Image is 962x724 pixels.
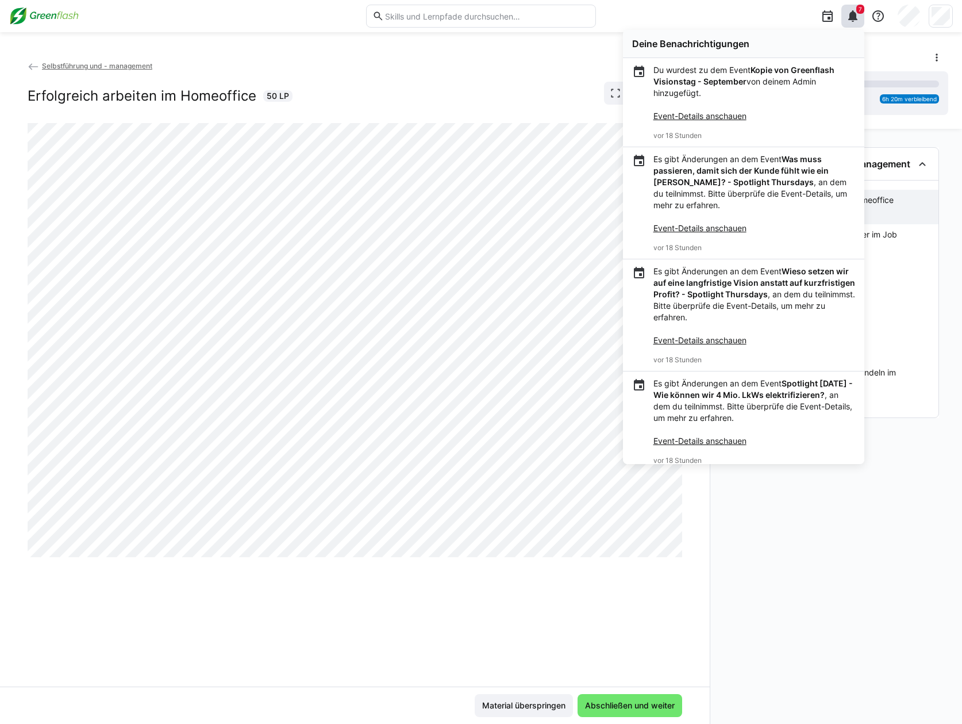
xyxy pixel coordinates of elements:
[480,700,567,711] span: Material überspringen
[653,378,855,447] p: Es gibt Änderungen an dem Event , an dem du teilnimmst. Bitte überprüfe die Event-Details, um meh...
[653,64,855,122] p: Du wurdest zu dem Event von deinem Admin hinzugefügt.
[653,223,746,233] a: Event-Details anschauen
[882,95,937,102] span: 6h 20m verbleibend
[632,38,855,49] div: Deine Benachrichtigungen
[475,694,573,717] button: Material überspringen
[653,335,746,345] a: Event-Details anschauen
[583,700,676,711] span: Abschließen und weiter
[28,62,152,70] a: Selbstführung und - management
[578,694,682,717] button: Abschließen und weiter
[653,266,855,346] p: Es gibt Änderungen an dem Event , an dem du teilnimmst. Bitte überprüfe die Event-Details, um meh...
[859,6,862,13] span: 7
[653,355,702,364] span: vor 18 Stunden
[653,266,855,299] strong: Wieso setzen wir auf eine langfristige Vision anstatt auf kurzfristigen Profit? - Spotlight Thurs...
[267,90,289,102] span: 50 LP
[653,436,746,446] a: Event-Details anschauen
[653,456,702,465] span: vor 18 Stunden
[653,154,855,234] p: Es gibt Änderungen an dem Event , an dem du teilnimmst. Bitte überprüfe die Event-Details, um meh...
[384,11,590,21] input: Skills und Lernpfade durchsuchen…
[28,87,256,105] h2: Erfolgreich arbeiten im Homeoffice
[653,243,702,252] span: vor 18 Stunden
[653,111,746,121] a: Event-Details anschauen
[653,154,829,187] strong: Was muss passieren, damit sich der Kunde fühlt wie ein [PERSON_NAME]? - Spotlight Thursdays
[42,62,152,70] span: Selbstführung und - management
[653,131,702,140] span: vor 18 Stunden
